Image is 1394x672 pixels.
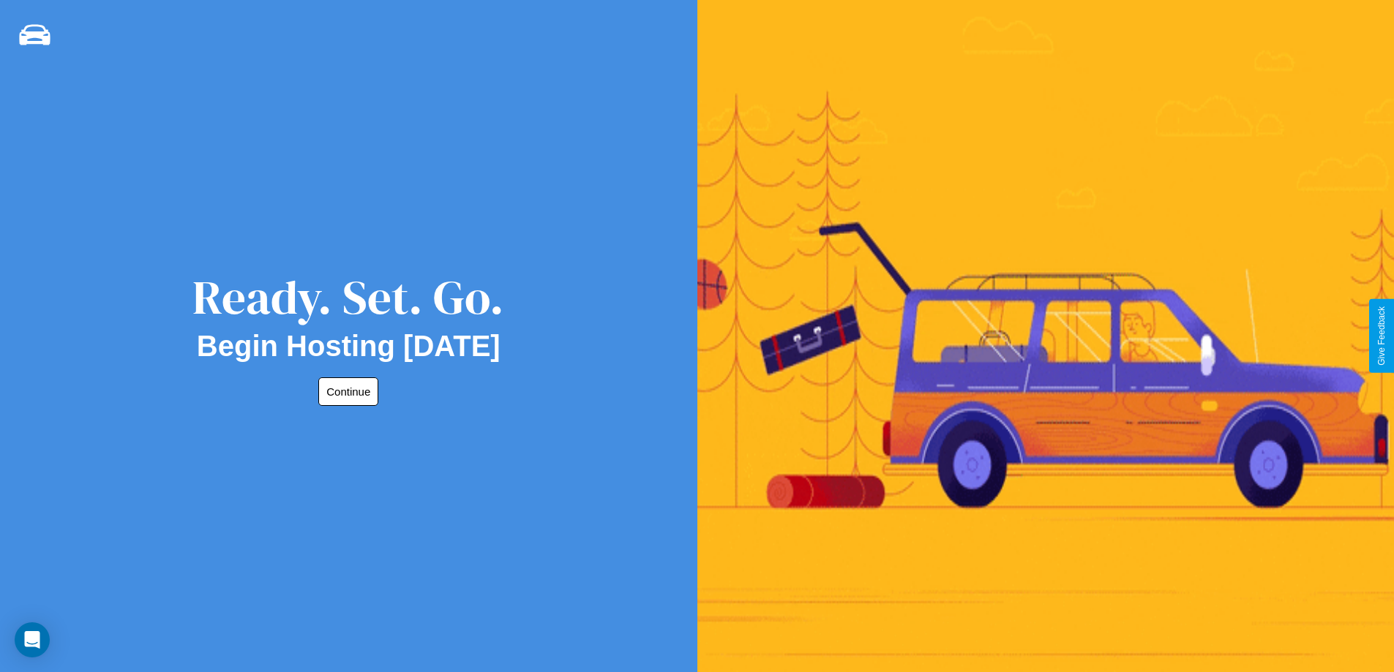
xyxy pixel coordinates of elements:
div: Ready. Set. Go. [192,265,504,330]
div: Give Feedback [1376,306,1387,366]
div: Open Intercom Messenger [15,622,50,657]
h2: Begin Hosting [DATE] [197,330,501,363]
button: Continue [318,377,378,406]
